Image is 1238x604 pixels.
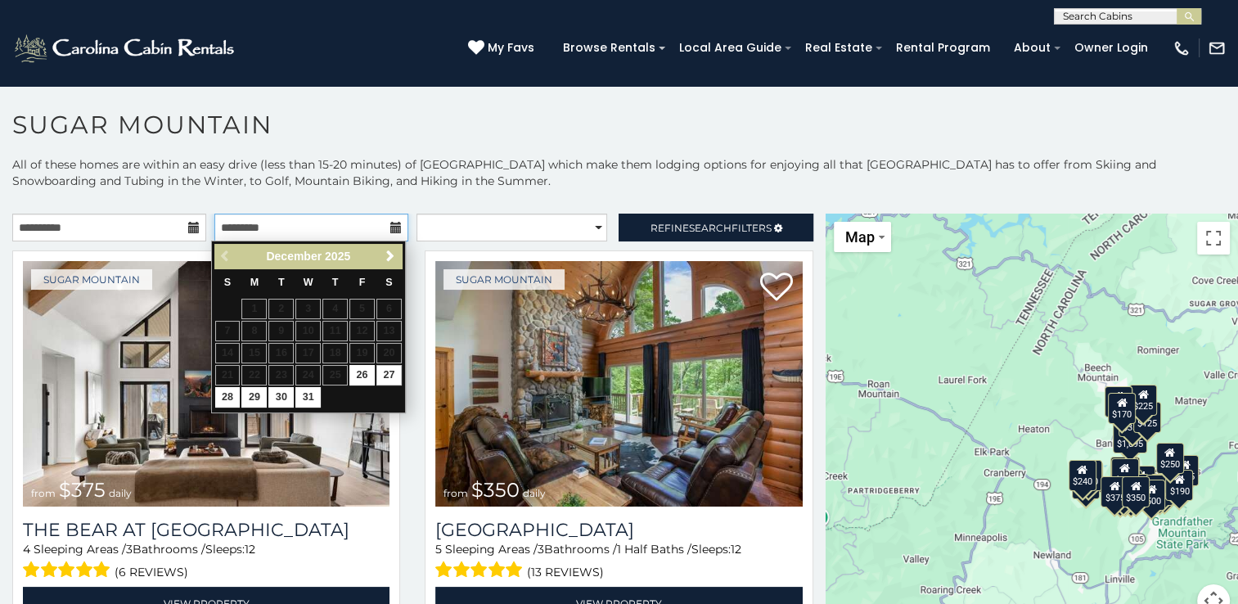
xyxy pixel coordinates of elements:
[1133,402,1161,433] div: $125
[23,261,389,507] a: The Bear At Sugar Mountain from $375 daily
[1137,480,1165,511] div: $500
[385,277,392,288] span: Saturday
[224,277,231,288] span: Sunday
[619,214,813,241] a: RefineSearchFilters
[689,222,732,234] span: Search
[384,250,397,263] span: Next
[1068,459,1096,490] div: $240
[1127,466,1155,497] div: $200
[1146,475,1173,506] div: $195
[359,277,366,288] span: Friday
[1113,422,1147,453] div: $1,095
[376,365,402,385] a: 27
[523,487,546,499] span: daily
[1197,222,1230,255] button: Toggle fullscreen view
[23,261,389,507] img: The Bear At Sugar Mountain
[31,269,152,290] a: Sugar Mountain
[12,32,239,65] img: White-1-2.png
[23,542,30,557] span: 4
[845,228,875,246] span: Map
[797,35,880,61] a: Real Estate
[1106,476,1134,507] div: $155
[349,365,375,385] a: 26
[1066,35,1156,61] a: Owner Login
[435,541,802,583] div: Sleeping Areas / Bathrooms / Sleeps:
[651,222,772,234] span: Refine Filters
[31,487,56,499] span: from
[468,39,538,57] a: My Favs
[1171,455,1199,486] div: $155
[380,246,401,267] a: Next
[834,222,891,252] button: Change map style
[23,541,389,583] div: Sleeping Areas / Bathrooms / Sleeps:
[1006,35,1059,61] a: About
[278,277,285,288] span: Tuesday
[435,519,802,541] h3: Grouse Moor Lodge
[471,478,520,502] span: $350
[731,542,741,557] span: 12
[888,35,998,61] a: Rental Program
[1122,476,1150,507] div: $350
[443,487,468,499] span: from
[1105,386,1132,417] div: $240
[1101,476,1128,507] div: $375
[304,277,313,288] span: Wednesday
[435,542,442,557] span: 5
[671,35,790,61] a: Local Area Guide
[435,261,802,507] a: Grouse Moor Lodge from $350 daily
[1155,442,1183,473] div: $250
[59,478,106,502] span: $375
[268,387,294,408] a: 30
[555,35,664,61] a: Browse Rentals
[241,387,267,408] a: 29
[1165,469,1193,500] div: $190
[1129,385,1157,416] div: $225
[1173,39,1191,57] img: phone-regular-white.png
[23,519,389,541] h3: The Bear At Sugar Mountain
[1111,458,1139,489] div: $300
[295,387,321,408] a: 31
[527,561,604,583] span: (13 reviews)
[23,519,389,541] a: The Bear At [GEOGRAPHIC_DATA]
[488,39,534,56] span: My Favs
[215,387,241,408] a: 28
[435,261,802,507] img: Grouse Moor Lodge
[126,542,133,557] span: 3
[115,561,188,583] span: (6 reviews)
[1208,39,1226,57] img: mail-regular-white.png
[435,519,802,541] a: [GEOGRAPHIC_DATA]
[617,542,691,557] span: 1 Half Baths /
[325,250,350,263] span: 2025
[538,542,544,557] span: 3
[1111,457,1139,488] div: $265
[1110,457,1138,488] div: $190
[250,277,259,288] span: Monday
[443,269,565,290] a: Sugar Mountain
[1108,392,1136,423] div: $170
[1117,477,1145,508] div: $350
[332,277,339,288] span: Thursday
[1074,459,1102,490] div: $210
[1118,405,1146,436] div: $350
[109,487,132,499] span: daily
[245,542,255,557] span: 12
[266,250,322,263] span: December
[1072,467,1100,498] div: $355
